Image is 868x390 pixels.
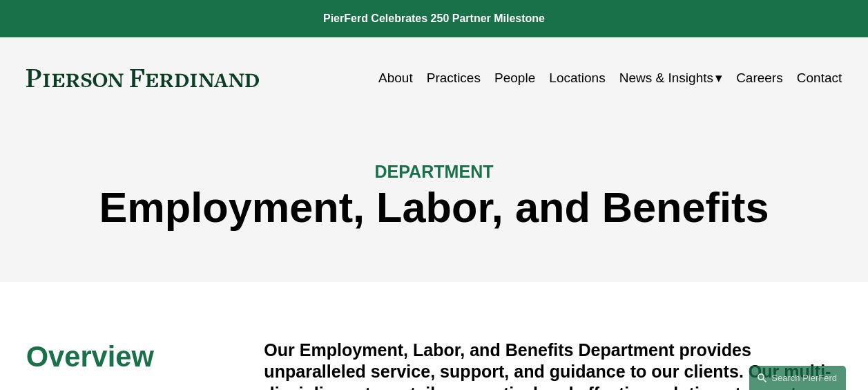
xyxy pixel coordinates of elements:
h1: Employment, Labor, and Benefits [26,183,842,232]
a: People [494,65,535,91]
span: DEPARTMENT [374,162,493,181]
a: About [378,65,413,91]
a: Careers [736,65,783,91]
a: Search this site [749,366,846,390]
a: Practices [427,65,481,91]
span: News & Insights [619,66,713,90]
a: Locations [549,65,605,91]
span: Overview [26,340,154,373]
a: Contact [797,65,842,91]
a: folder dropdown [619,65,722,91]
